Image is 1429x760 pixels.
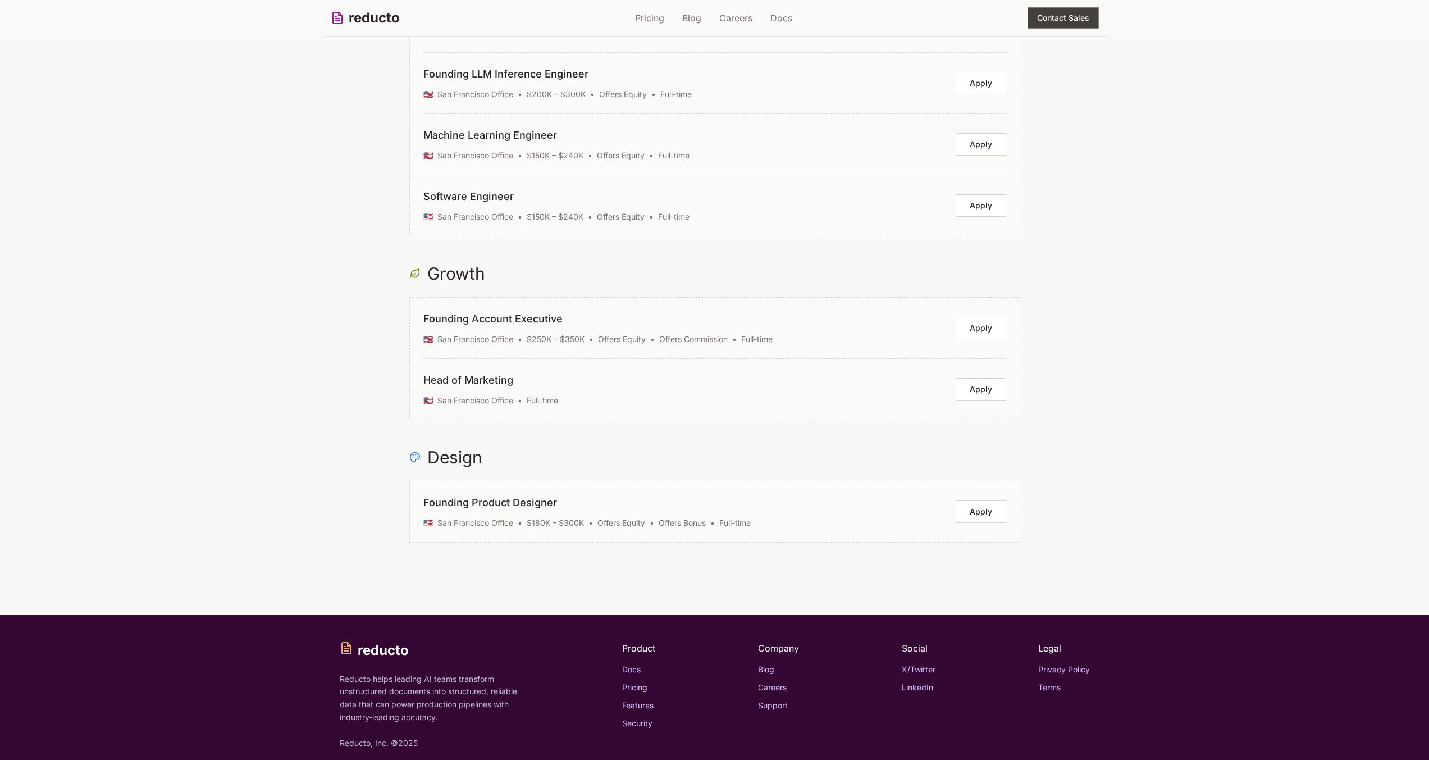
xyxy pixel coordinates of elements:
[437,89,513,100] span: San Francisco Office
[423,66,942,82] h3: Founding LLM Inference Engineer
[622,641,655,655] h4: Product
[682,11,701,25] a: Blog
[423,189,942,204] h3: Software Engineer
[588,517,593,529] span: •
[719,11,752,25] a: Careers
[770,11,792,25] a: Docs
[527,395,558,406] span: Full-time
[650,517,654,529] span: •
[622,718,652,728] a: Security
[340,738,519,749] p: Reducto, Inc. © 2025
[518,89,522,100] span: •
[956,317,1006,339] button: Apply
[527,150,583,161] span: $150K – $240K
[589,334,593,345] span: •
[423,311,942,327] h3: Founding Account Executive
[710,517,715,529] span: •
[650,334,655,345] span: •
[758,665,774,674] a: Blog
[1038,682,1061,692] a: Terms
[622,665,641,674] a: Docs
[956,194,1006,217] button: Apply
[659,517,706,529] span: Offers Bonus
[527,334,585,345] span: $250K – $350K
[340,641,519,659] div: reducto
[423,372,942,388] h3: Head of Marketing
[527,211,583,222] span: $150K – $240K
[956,72,1006,94] button: Apply
[423,395,433,406] span: 🇺🇸
[437,334,513,345] span: San Francisco Office
[588,150,592,161] span: •
[518,150,522,161] span: •
[518,395,522,406] span: •
[956,133,1006,156] button: Apply
[340,673,519,724] p: Reducto helps leading AI teams transform unstructured documents into structured, reliable data th...
[660,89,692,100] span: Full-time
[597,211,645,222] span: Offers Equity
[427,447,482,467] h2: Design
[527,517,584,529] span: $180K – $300K
[423,128,942,143] h3: Machine Learning Engineer
[902,641,935,655] h4: Social
[649,150,654,161] span: •
[651,89,656,100] span: •
[758,700,788,710] a: Support
[1028,7,1099,29] button: Contact Sales
[423,495,942,511] h3: Founding Product Designer
[649,211,654,222] span: •
[423,334,433,345] span: 🇺🇸
[719,517,751,529] span: Full-time
[597,150,645,161] span: Offers Equity
[590,89,595,100] span: •
[1038,665,1090,674] a: Privacy Policy
[658,211,690,222] span: Full-time
[518,211,522,222] span: •
[659,334,728,345] span: Offers Commission
[437,395,513,406] span: San Francisco Office
[599,89,647,100] span: Offers Equity
[331,9,400,27] a: reducto
[956,500,1006,523] button: Apply
[758,641,799,655] h4: Company
[902,682,933,692] a: LinkedIn
[518,517,522,529] span: •
[437,517,513,529] span: San Francisco Office
[758,682,787,692] a: Careers
[437,211,513,222] span: San Francisco Office
[622,700,654,710] a: Features
[423,89,433,100] span: 🇺🇸
[423,211,433,222] span: 🇺🇸
[598,334,646,345] span: Offers Equity
[658,150,690,161] span: Full-time
[427,263,485,284] h2: Growth
[588,211,592,222] span: •
[437,150,513,161] span: San Francisco Office
[597,517,645,529] span: Offers Equity
[622,682,647,692] a: Pricing
[956,378,1006,401] button: Apply
[518,334,522,345] span: •
[902,665,935,674] a: X/Twitter
[741,334,773,345] span: Full-time
[635,11,664,25] a: Pricing
[423,517,433,529] span: 🇺🇸
[732,334,737,345] span: •
[423,150,433,161] span: 🇺🇸
[1038,641,1090,655] h4: Legal
[527,89,586,100] span: $200K – $300K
